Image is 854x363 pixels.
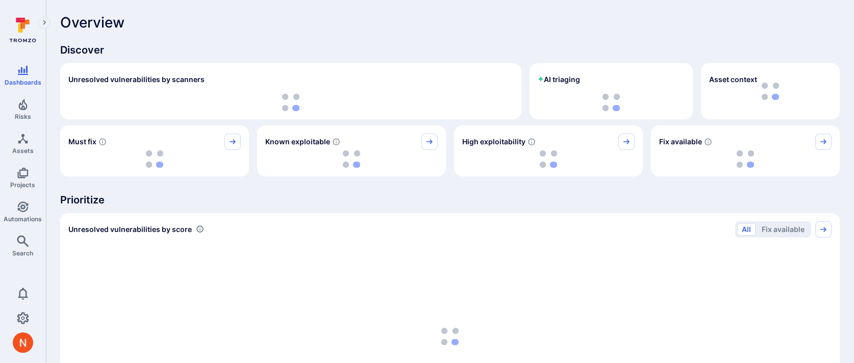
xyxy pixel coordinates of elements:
div: Number of vulnerabilities in status 'Open' 'Triaged' and 'In process' grouped by score [196,224,204,235]
span: Prioritize [60,193,840,207]
img: Loading... [602,94,620,111]
img: ACg8ocIprwjrgDQnDsNSk9Ghn5p5-B8DpAKWoJ5Gi9syOE4K59tr4Q=s96-c [13,332,33,353]
button: All [737,223,756,236]
div: Known exploitable [257,125,446,176]
span: Asset context [709,74,757,85]
img: Loading... [441,328,459,345]
span: Automations [4,215,42,223]
h2: Unresolved vulnerabilities by scanners [68,74,205,85]
span: Must fix [68,137,96,147]
span: Known exploitable [265,137,330,147]
img: Loading... [146,150,163,168]
span: Fix available [659,137,702,147]
div: Neeren Patki [13,332,33,353]
div: Must fix [60,125,249,176]
span: Risks [15,113,31,120]
div: loading spinner [265,150,438,168]
span: High exploitability [462,137,525,147]
div: loading spinner [538,94,685,111]
span: Search [12,249,33,257]
i: Expand navigation menu [41,18,48,27]
div: loading spinner [462,150,635,168]
span: Dashboards [5,79,41,86]
button: Expand navigation menu [38,16,51,29]
h2: AI triaging [538,74,580,85]
svg: EPSS score ≥ 0.7 [528,138,536,146]
span: Overview [60,14,124,31]
img: Loading... [343,150,360,168]
span: Projects [10,181,35,189]
svg: Risk score >=40 , missed SLA [98,138,107,146]
div: loading spinner [659,150,832,168]
img: Loading... [737,150,754,168]
img: Loading... [540,150,557,168]
span: Discover [60,43,840,57]
div: High exploitability [454,125,643,176]
img: Loading... [282,94,299,111]
div: Fix available [651,125,840,176]
div: loading spinner [68,150,241,168]
svg: Vulnerabilities with fix available [704,138,712,146]
span: Unresolved vulnerabilities by score [68,224,192,235]
span: Assets [12,147,34,154]
button: Fix available [757,223,809,236]
svg: Confirmed exploitable by KEV [332,138,340,146]
div: loading spinner [68,94,513,111]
